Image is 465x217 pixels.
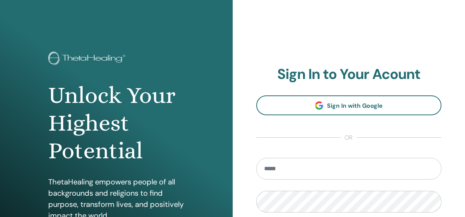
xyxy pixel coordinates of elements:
[327,102,383,110] span: Sign In with Google
[256,66,442,83] h2: Sign In to Your Acount
[341,133,357,142] span: or
[256,95,442,115] a: Sign In with Google
[48,82,184,165] h1: Unlock Your Highest Potential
